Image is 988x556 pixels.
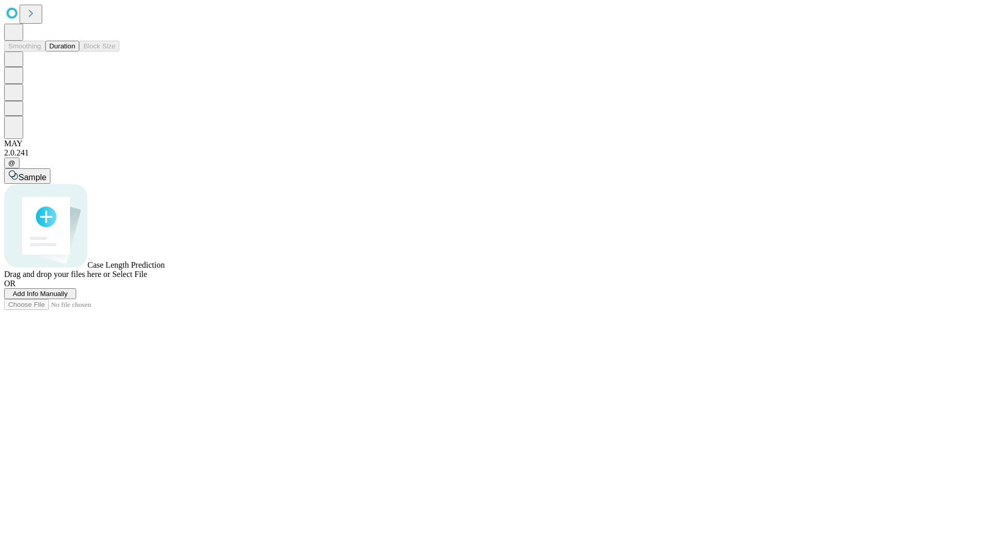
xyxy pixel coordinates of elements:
[4,279,15,288] span: OR
[87,260,165,269] span: Case Length Prediction
[79,41,119,51] button: Block Size
[112,270,147,279] span: Select File
[4,148,984,158] div: 2.0.241
[8,159,15,167] span: @
[4,158,20,168] button: @
[4,41,45,51] button: Smoothing
[4,270,110,279] span: Drag and drop your files here or
[4,168,50,184] button: Sample
[45,41,79,51] button: Duration
[13,290,68,298] span: Add Info Manually
[19,173,46,182] span: Sample
[4,288,76,299] button: Add Info Manually
[4,139,984,148] div: MAY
